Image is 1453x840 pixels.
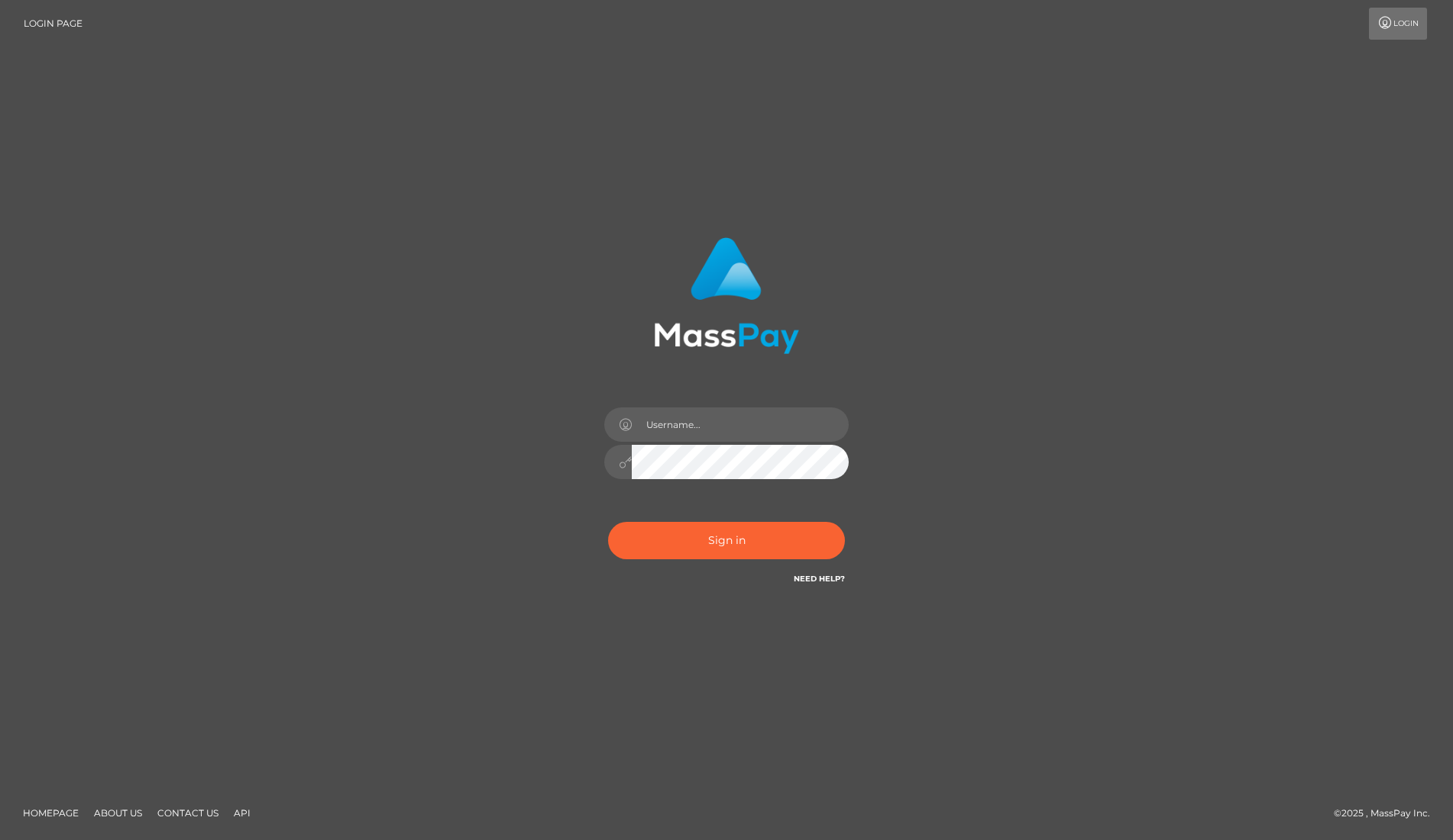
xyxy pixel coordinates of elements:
div: © 2025 , MassPay Inc. [1334,805,1442,822]
a: Homepage [17,801,85,825]
a: Login Page [24,8,83,40]
button: Sign in [608,522,845,559]
a: Login [1369,8,1427,40]
a: API [228,801,257,825]
a: About Us [88,801,148,825]
a: Need Help? [794,574,845,584]
input: Username... [632,407,849,442]
a: Contact Us [151,801,225,825]
img: MassPay Login [654,237,799,354]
